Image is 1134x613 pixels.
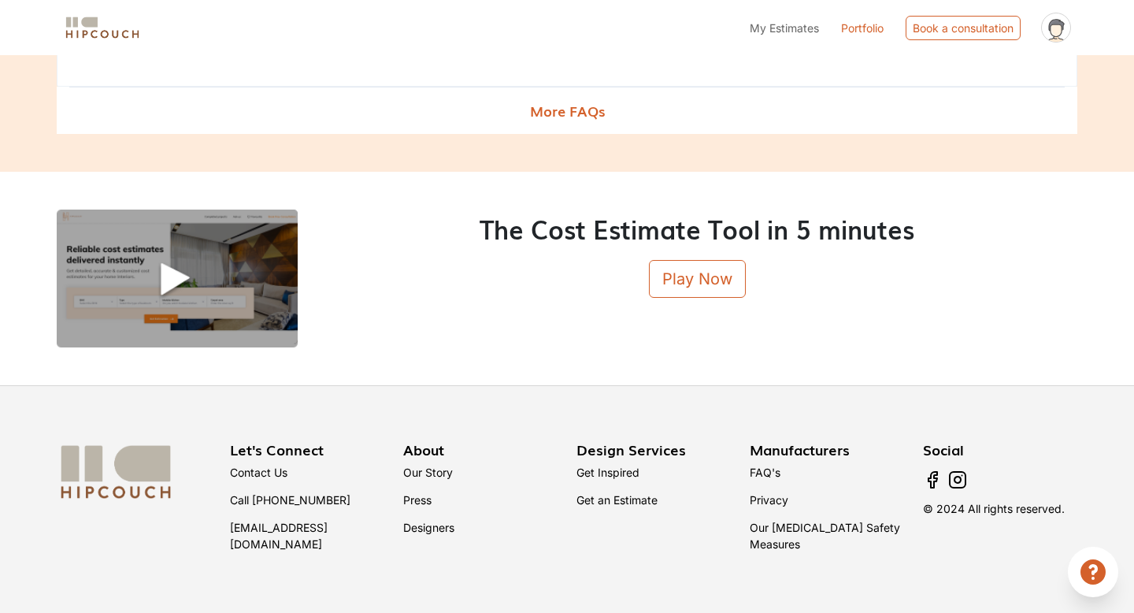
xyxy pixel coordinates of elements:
[923,500,1077,517] p: © 2024 All rights reserved.
[750,466,780,479] a: FAQ's
[63,10,142,46] span: logo-horizontal.svg
[403,441,558,459] h3: About
[576,493,658,507] a: Get an Estimate
[750,441,904,459] h3: Manufacturers
[750,521,900,551] a: Our [MEDICAL_DATA] Safety Measures
[576,441,731,459] h3: Design Services
[923,441,1077,459] h3: Social
[530,87,605,133] span: More FAQs
[230,521,328,551] a: [EMAIL_ADDRESS][DOMAIN_NAME]
[230,493,350,507] a: Call [PHONE_NUMBER]
[57,441,175,503] img: logo-white.svg
[403,493,432,507] a: Press
[750,21,819,35] span: My Estimates
[480,210,914,247] span: The Cost Estimate Tool in 5 minutes
[576,466,639,479] a: Get Inspired
[649,260,746,298] button: Play Now
[403,521,454,534] a: Designers
[230,466,287,479] a: Contact Us
[230,441,384,459] h3: Let's Connect
[841,20,884,36] a: Portfolio
[750,493,788,507] a: Privacy
[906,16,1021,40] div: Book a consultation
[57,210,298,348] img: demo-video
[63,14,142,42] img: logo-horizontal.svg
[403,466,453,479] a: Our Story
